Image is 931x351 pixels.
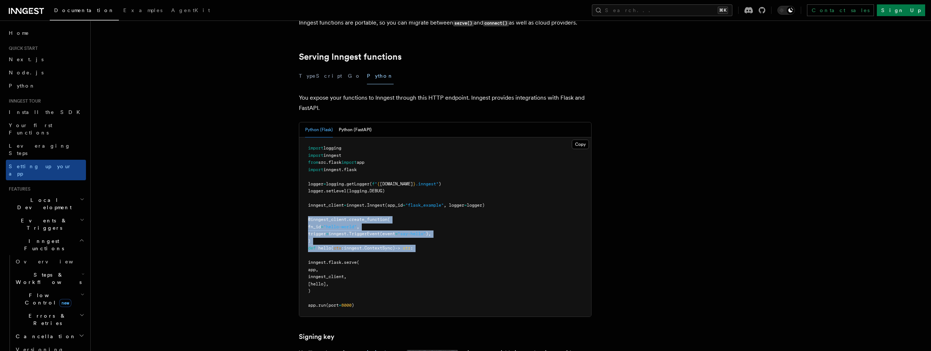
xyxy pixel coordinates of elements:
span: (app_id [385,203,403,208]
span: TriggerEvent [349,231,380,236]
span: 8000 [341,303,352,308]
button: Flow Controlnew [13,289,86,309]
span: logging [323,145,341,151]
a: Contact sales [807,4,874,16]
span: inngest_client, [308,274,346,279]
button: Python [367,68,394,84]
span: ) [308,288,311,293]
span: ( [369,181,372,186]
span: . [364,203,367,208]
span: , [357,224,359,229]
span: . [326,160,329,165]
a: Overview [13,255,86,268]
span: Features [6,186,30,192]
span: src [318,160,326,165]
span: app, [308,267,318,272]
span: hello [318,245,331,251]
span: . [341,167,344,172]
span: { [377,181,380,186]
span: ), [426,231,431,236]
span: . [323,188,326,193]
span: serve [344,260,357,265]
span: setLevel [326,188,346,193]
span: , logger [444,203,464,208]
span: create_function [349,217,387,222]
span: = [321,224,323,229]
span: . [326,260,329,265]
span: run [318,303,326,308]
p: You expose your functions to Inngest through this HTTP endpoint. Inngest provides integrations wi... [299,93,592,113]
span: . [341,260,344,265]
span: flask [329,260,341,265]
span: getLogger [346,181,369,186]
span: logging [326,181,344,186]
span: inngest [323,153,341,158]
span: import [341,160,357,165]
span: Inngest [367,203,385,208]
span: fn_id [308,224,321,229]
span: Quick start [6,45,38,51]
a: AgentKit [167,2,214,20]
span: ) [439,181,441,186]
button: Inngest Functions [6,234,86,255]
span: @inngest_client [308,217,346,222]
span: inngest [344,245,362,251]
span: "flask_example" [405,203,444,208]
a: Setting up your app [6,160,86,180]
span: inngest_client [308,203,344,208]
span: Errors & Retries [13,312,79,327]
a: Serving Inngest functions [299,52,402,62]
span: [DOMAIN_NAME] [380,181,413,186]
span: Inngest tour [6,98,41,104]
span: Your first Functions [9,122,52,136]
span: Leveraging Steps [9,143,71,156]
span: " [375,181,377,186]
button: Python (FastAPI) [339,122,372,137]
span: Next.js [9,56,44,62]
span: AgentKit [171,7,210,13]
span: (port [326,303,339,308]
span: Inngest Functions [6,237,79,252]
code: serve() [453,20,474,26]
span: } [413,181,416,186]
span: Node.js [9,70,44,75]
span: ctx [334,245,341,251]
span: Overview [16,259,91,265]
button: TypeScript [299,68,342,84]
span: = [326,231,329,236]
button: Errors & Retries [13,309,86,330]
button: Python (Flask) [305,122,333,137]
a: Next.js [6,53,86,66]
span: Install the SDK [9,109,85,115]
a: Documentation [50,2,119,21]
a: Home [6,26,86,40]
span: from [308,160,318,165]
button: Steps & Workflows [13,268,86,289]
span: f [372,181,375,186]
span: Cancellation [13,333,76,340]
span: inngest [323,167,341,172]
span: (event [380,231,395,236]
span: new [59,299,71,307]
span: : [341,245,344,251]
span: [hello], [308,281,329,287]
button: Toggle dark mode [777,6,795,15]
span: (logging.DEBUG) [346,188,385,193]
span: trigger [308,231,326,236]
span: "hello-world" [323,224,357,229]
span: = [395,231,398,236]
p: Inngest functions are portable, so you can migrate between and as well as cloud providers. [299,18,592,28]
span: Python [9,83,35,89]
span: inngest [346,203,364,208]
span: . [344,181,346,186]
span: logger) [467,203,485,208]
span: = [339,303,341,308]
span: import [308,153,323,158]
span: . [362,245,364,251]
code: connect() [483,20,509,26]
span: = [464,203,467,208]
span: Steps & Workflows [13,271,82,286]
span: Flow Control [13,292,80,306]
span: .inngest" [416,181,439,186]
span: Events & Triggers [6,217,80,232]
